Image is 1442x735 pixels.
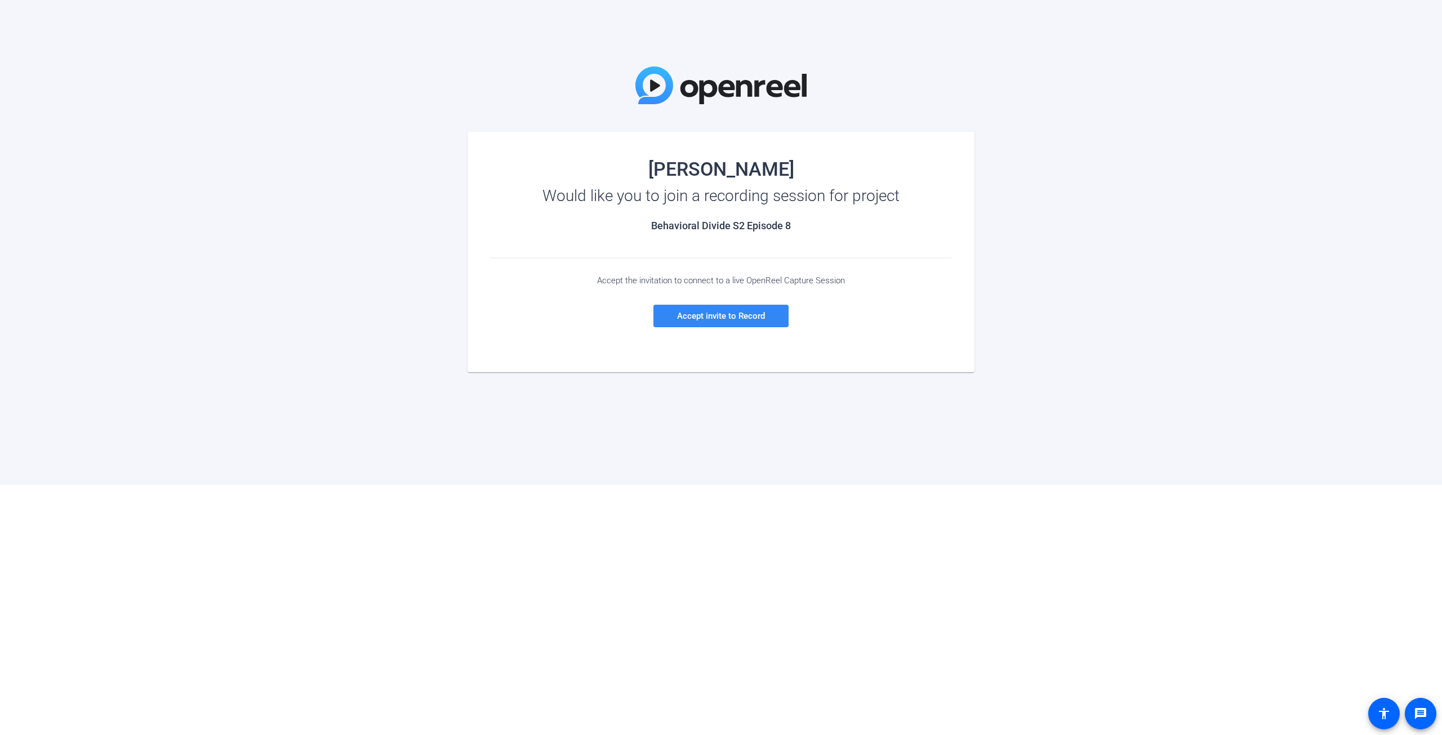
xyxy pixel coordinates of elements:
div: Would like you to join a recording session for project [490,187,952,205]
mat-icon: message [1414,707,1427,720]
div: Accept the invitation to connect to a live OpenReel Capture Session [490,275,952,286]
div: [PERSON_NAME] [490,160,952,178]
a: Accept invite to Record [653,305,789,327]
img: OpenReel Logo [635,66,807,104]
span: Accept invite to Record [677,311,765,321]
mat-icon: accessibility [1377,707,1391,720]
h2: Behavioral Divide S2 Episode 8 [490,220,952,232]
